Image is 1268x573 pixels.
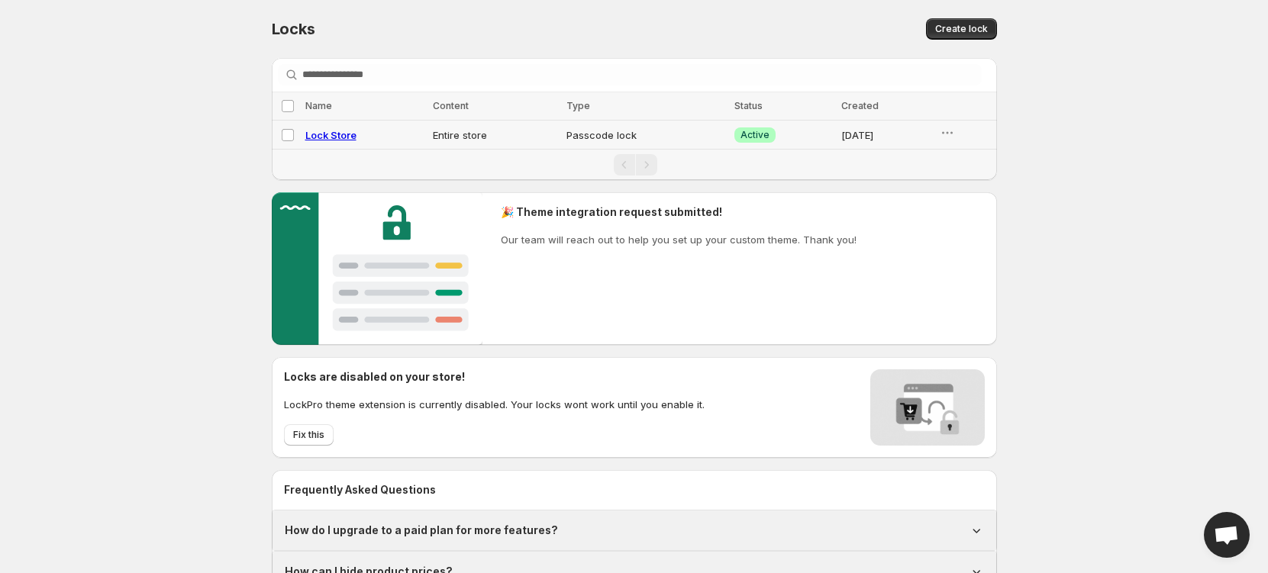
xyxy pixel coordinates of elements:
td: Passcode lock [562,121,730,150]
span: Locks [272,20,315,38]
button: Create lock [926,18,997,40]
span: Status [734,100,763,111]
h2: Frequently Asked Questions [284,482,985,497]
p: LockPro theme extension is currently disabled. Your locks wont work until you enable it. [284,397,705,412]
a: Lock Store [305,129,357,141]
div: Open chat [1204,512,1250,558]
span: Created [841,100,879,111]
nav: Pagination [272,149,997,180]
td: Entire store [428,121,563,150]
span: Fix this [293,429,324,441]
span: Type [566,100,590,111]
span: Name [305,100,332,111]
img: Locks disabled [870,369,985,446]
td: [DATE] [837,121,935,150]
h2: Locks are disabled on your store! [284,369,705,385]
button: Fix this [284,424,334,446]
p: Our team will reach out to help you set up your custom theme. Thank you! [501,232,857,247]
span: Create lock [935,23,988,35]
h1: How do I upgrade to a paid plan for more features? [285,523,558,538]
span: Active [740,129,770,141]
img: Customer support [272,192,483,345]
span: Content [433,100,469,111]
h2: 🎉 Theme integration request submitted! [501,204,857,220]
